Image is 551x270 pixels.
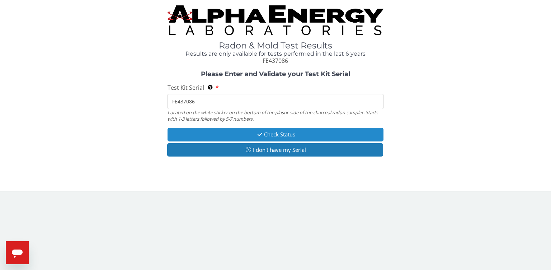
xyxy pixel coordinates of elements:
button: Check Status [168,128,383,141]
iframe: Button to launch messaging window [6,241,29,264]
button: I don't have my Serial [167,143,383,157]
strong: Please Enter and Validate your Test Kit Serial [201,70,350,78]
div: Located on the white sticker on the bottom of the plastic side of the charcoal radon sampler. Sta... [168,109,383,122]
span: Test Kit Serial [168,84,204,92]
span: FE437086 [263,57,288,65]
img: TightCrop.jpg [168,5,383,35]
h4: Results are only available for tests performed in the last 6 years [168,51,383,57]
h1: Radon & Mold Test Results [168,41,383,50]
